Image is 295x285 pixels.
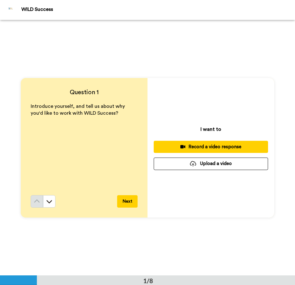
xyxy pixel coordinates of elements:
[154,158,268,170] button: Upload a video
[3,2,18,17] img: Profile Image
[133,276,163,285] div: 1/8
[200,126,221,133] p: I want to
[154,141,268,153] button: Record a video response
[31,104,126,116] span: Introduce yourself, and tell us about why you'd like to work with WILD Success?
[31,88,138,97] h4: Question 1
[21,7,295,12] div: WILD Success
[159,144,263,150] div: Record a video response
[117,195,138,208] button: Next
